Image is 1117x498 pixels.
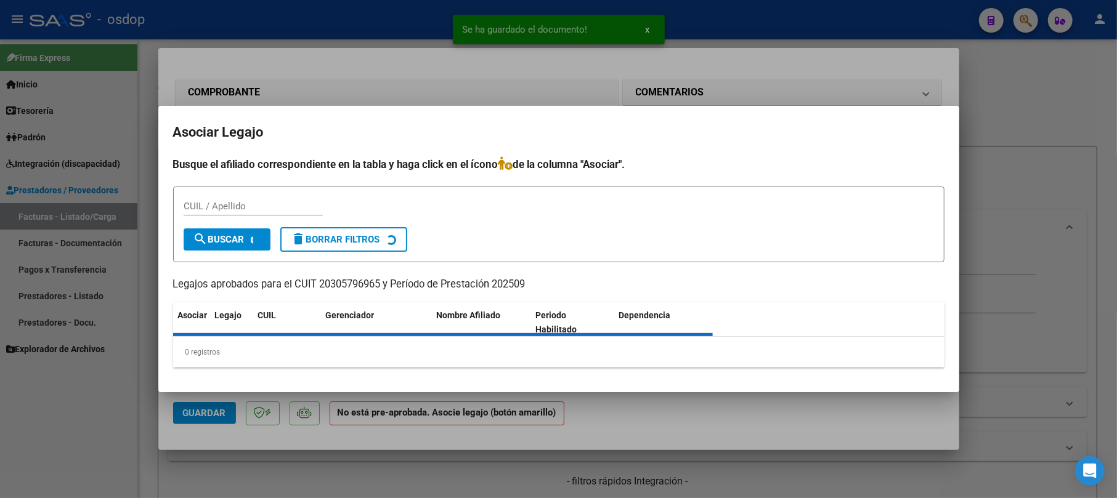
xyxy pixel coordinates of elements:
span: Borrar Filtros [291,234,380,245]
div: 0 registros [173,337,944,367]
mat-icon: search [193,231,208,246]
span: Legajo [215,310,242,320]
span: CUIL [258,310,277,320]
span: Buscar [193,234,245,245]
h2: Asociar Legajo [173,121,944,144]
datatable-header-cell: Periodo Habilitado [530,302,614,343]
mat-icon: delete [291,231,306,246]
datatable-header-cell: CUIL [253,302,321,343]
span: Periodo Habilitado [535,310,577,334]
span: Dependencia [619,310,670,320]
p: Legajos aprobados para el CUIT 20305796965 y Período de Prestación 202509 [173,277,944,292]
datatable-header-cell: Dependencia [614,302,713,343]
span: Asociar [178,310,208,320]
span: Gerenciador [326,310,375,320]
div: Open Intercom Messenger [1075,456,1105,486]
h4: Busque el afiliado correspondiente en la tabla y haga click en el ícono de la columna "Asociar". [173,156,944,172]
button: Buscar [184,228,270,251]
button: Borrar Filtros [280,227,407,252]
datatable-header-cell: Gerenciador [321,302,432,343]
span: Nombre Afiliado [437,310,501,320]
datatable-header-cell: Nombre Afiliado [432,302,531,343]
datatable-header-cell: Asociar [173,302,210,343]
datatable-header-cell: Legajo [210,302,253,343]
